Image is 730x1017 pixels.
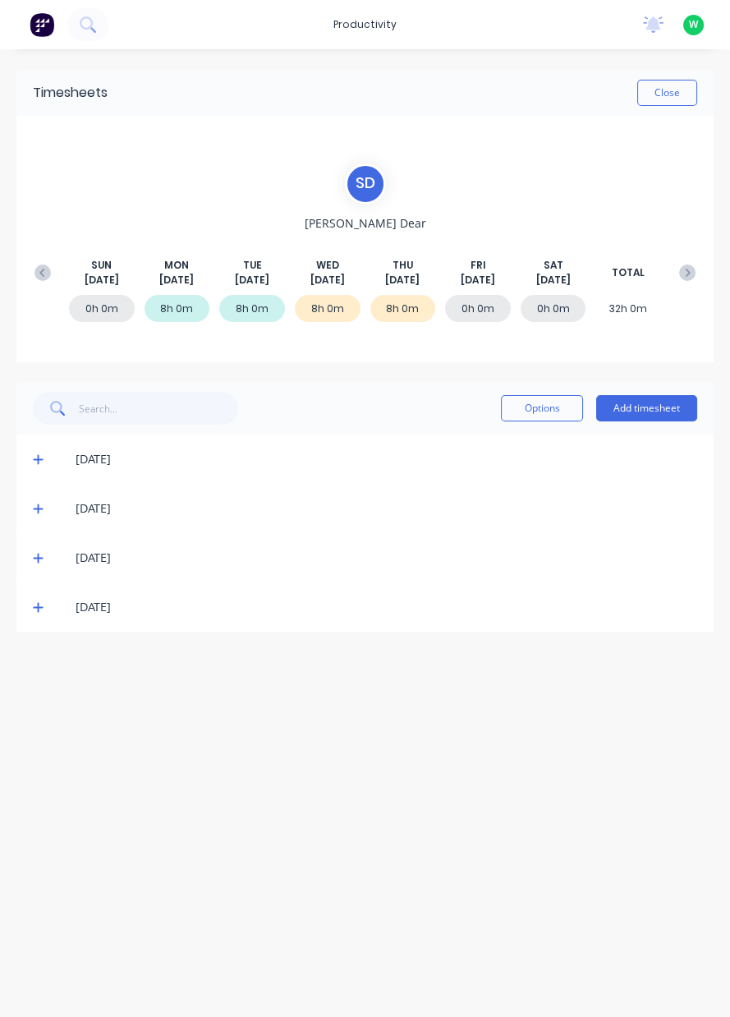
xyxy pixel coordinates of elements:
span: WED [316,258,339,273]
span: W [689,17,698,32]
span: [DATE] [85,273,119,288]
span: [DATE] [235,273,269,288]
span: [PERSON_NAME] Dear [305,214,426,232]
div: 32h 0m [595,295,661,322]
span: [DATE] [385,273,420,288]
span: [DATE] [310,273,345,288]
span: SAT [544,258,563,273]
span: TOTAL [612,265,645,280]
div: [DATE] [76,549,697,567]
span: [DATE] [536,273,571,288]
div: 8h 0m [219,295,285,322]
span: SUN [91,258,112,273]
span: MON [164,258,189,273]
span: [DATE] [159,273,194,288]
div: 8h 0m [145,295,210,322]
button: Close [637,80,697,106]
div: productivity [325,12,405,37]
div: 0h 0m [521,295,586,322]
div: 0h 0m [445,295,511,322]
span: TUE [243,258,262,273]
div: 8h 0m [370,295,436,322]
span: [DATE] [461,273,495,288]
div: Timesheets [33,83,108,103]
div: [DATE] [76,450,697,468]
input: Search... [79,392,239,425]
span: FRI [470,258,485,273]
span: THU [393,258,413,273]
button: Add timesheet [596,395,697,421]
button: Options [501,395,583,421]
div: 0h 0m [69,295,135,322]
div: [DATE] [76,499,697,518]
div: S D [345,163,386,205]
div: [DATE] [76,598,697,616]
div: 8h 0m [295,295,360,322]
img: Factory [30,12,54,37]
